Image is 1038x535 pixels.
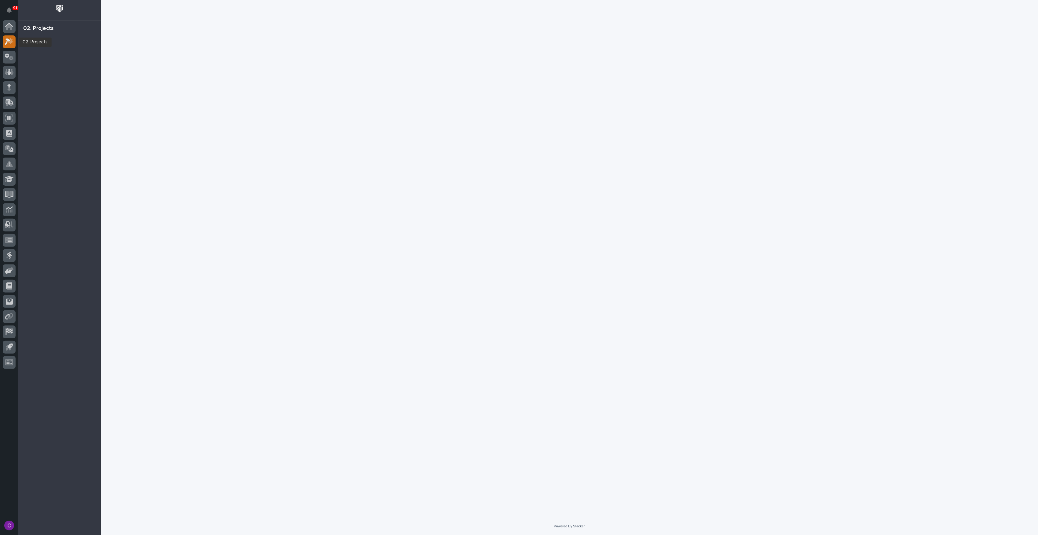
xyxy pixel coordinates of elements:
[13,6,17,10] p: 91
[554,524,585,528] a: Powered By Stacker
[3,4,16,16] button: Notifications
[3,519,16,532] button: users-avatar
[8,7,16,17] div: Notifications91
[54,3,65,14] img: Workspace Logo
[23,25,54,32] div: 02. Projects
